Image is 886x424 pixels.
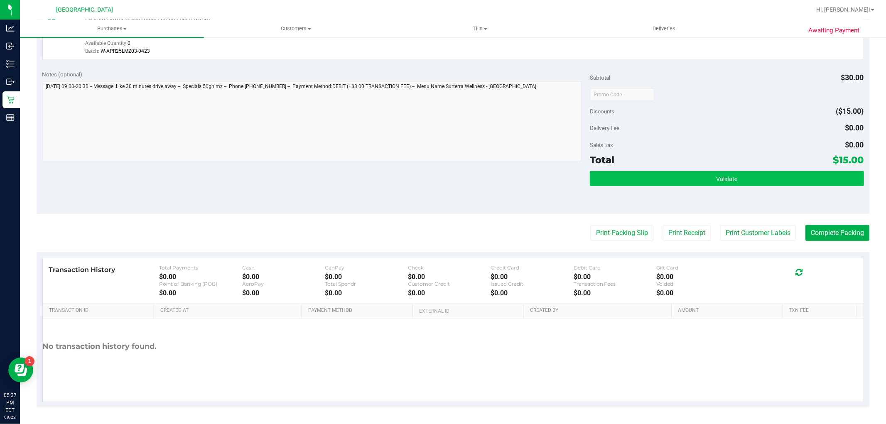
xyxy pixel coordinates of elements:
[85,48,99,54] span: Batch:
[574,281,656,287] div: Transaction Fees
[25,356,34,366] iframe: Resource center unread badge
[590,171,864,186] button: Validate
[101,48,150,54] span: W-APR25LMZ03-0423
[574,273,656,281] div: $0.00
[242,289,325,297] div: $0.00
[20,20,204,37] a: Purchases
[641,25,687,32] span: Deliveries
[85,37,295,54] div: Available Quantity:
[160,307,299,314] a: Created At
[590,142,613,148] span: Sales Tax
[656,273,739,281] div: $0.00
[833,154,864,166] span: $15.00
[408,273,491,281] div: $0.00
[816,6,870,13] span: Hi, [PERSON_NAME]!
[789,307,854,314] a: Txn Fee
[128,40,130,46] span: 0
[590,104,614,119] span: Discounts
[530,307,668,314] a: Created By
[845,123,864,132] span: $0.00
[204,20,388,37] a: Customers
[242,273,325,281] div: $0.00
[574,265,656,271] div: Debit Card
[388,20,572,37] a: Tills
[408,265,491,271] div: Check
[836,107,864,115] span: ($15.00)
[204,25,388,32] span: Customers
[491,281,573,287] div: Issued Credit
[42,71,83,78] span: Notes (optional)
[6,78,15,86] inline-svg: Outbound
[6,60,15,68] inline-svg: Inventory
[388,25,572,32] span: Tills
[491,273,573,281] div: $0.00
[159,281,242,287] div: Point of Banking (POB)
[4,414,16,420] p: 08/22
[20,25,204,32] span: Purchases
[720,225,796,241] button: Print Customer Labels
[845,140,864,149] span: $0.00
[6,42,15,50] inline-svg: Inbound
[159,273,242,281] div: $0.00
[49,307,151,314] a: Transaction ID
[6,96,15,104] inline-svg: Retail
[159,289,242,297] div: $0.00
[590,154,614,166] span: Total
[841,73,864,82] span: $30.00
[242,281,325,287] div: AeroPay
[574,289,656,297] div: $0.00
[325,289,407,297] div: $0.00
[412,304,523,319] th: External ID
[159,265,242,271] div: Total Payments
[808,26,859,35] span: Awaiting Payment
[590,125,619,131] span: Delivery Fee
[325,281,407,287] div: Total Spendr
[43,319,157,375] div: No transaction history found.
[56,6,113,13] span: [GEOGRAPHIC_DATA]
[656,265,739,271] div: Gift Card
[590,88,654,101] input: Promo Code
[6,113,15,122] inline-svg: Reports
[408,281,491,287] div: Customer Credit
[6,24,15,32] inline-svg: Analytics
[663,225,711,241] button: Print Receipt
[491,265,573,271] div: Credit Card
[325,273,407,281] div: $0.00
[678,307,780,314] a: Amount
[716,176,737,182] span: Validate
[4,392,16,414] p: 05:37 PM EDT
[591,225,653,241] button: Print Packing Slip
[408,289,491,297] div: $0.00
[491,289,573,297] div: $0.00
[572,20,756,37] a: Deliveries
[325,265,407,271] div: CanPay
[590,74,610,81] span: Subtotal
[8,358,33,382] iframe: Resource center
[242,265,325,271] div: Cash
[805,225,869,241] button: Complete Packing
[308,307,410,314] a: Payment Method
[656,289,739,297] div: $0.00
[656,281,739,287] div: Voided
